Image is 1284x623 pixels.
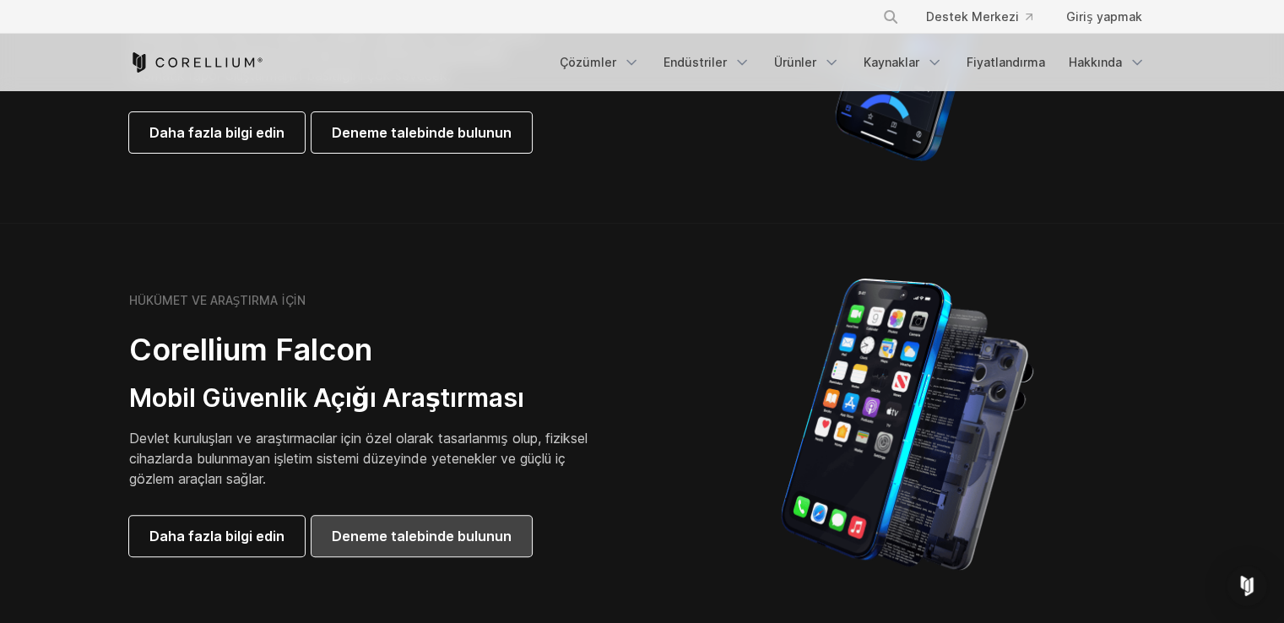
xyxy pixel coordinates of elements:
a: Deneme talebinde bulunun [312,516,532,556]
font: HÜKÜMET VE ARAŞTIRMA İÇİN [129,293,306,307]
font: Fiyatlandırma [967,55,1045,69]
a: Deneme talebinde bulunun [312,112,532,153]
font: Mobil Güvenlik Açığı Araştırması [129,382,524,413]
font: Çözümler [560,55,616,69]
div: Gezinme Menüsü [550,47,1156,78]
button: Aramak [875,2,906,32]
font: Deneme talebinde bulunun [332,528,512,544]
font: Giriş yapmak [1066,9,1141,24]
div: Gezinme Menüsü [862,2,1155,32]
a: Daha fazla bilgi edin [129,516,305,556]
img: iPhone modeli, fiziksel cihazın yapımında kullanılan mekaniklere göre ayrılmıştır. [780,277,1034,572]
a: Corellium Ana Sayfası [129,52,263,73]
font: Ürünler [774,55,816,69]
font: Kaynaklar [864,55,919,69]
font: Endüstriler [664,55,727,69]
font: Destek Merkezi [926,9,1019,24]
font: Hakkında [1069,55,1122,69]
font: Devlet kuruluşları ve araştırmacılar için özel olarak tasarlanmış olup, fiziksel cihazlarda bulun... [129,430,588,487]
font: Daha fazla bilgi edin [149,528,284,544]
font: Daha fazla bilgi edin [149,124,284,141]
font: Deneme talebinde bulunun [332,124,512,141]
div: Open Intercom Messenger [1227,566,1267,606]
font: Corellium Falcon [129,331,372,368]
a: Daha fazla bilgi edin [129,112,305,153]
